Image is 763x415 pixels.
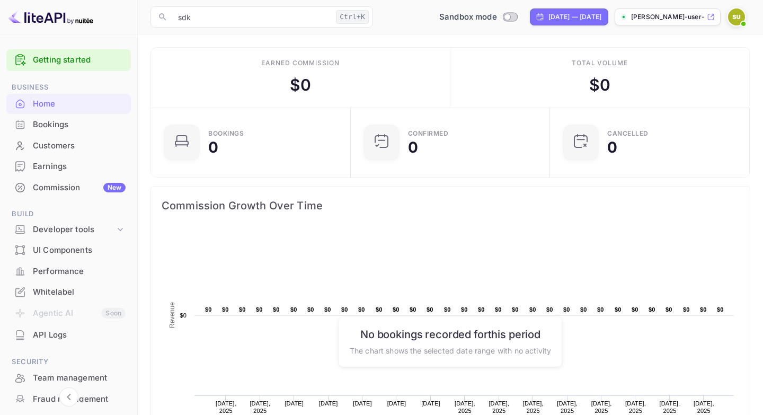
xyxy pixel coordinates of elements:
[33,372,126,384] div: Team management
[478,306,485,313] text: $0
[625,400,646,414] text: [DATE], 2025
[615,306,622,313] text: $0
[572,58,628,68] div: Total volume
[580,306,587,313] text: $0
[6,389,131,409] a: Fraud management
[660,400,680,414] text: [DATE], 2025
[6,325,131,345] a: API Logs
[290,306,297,313] text: $0
[33,182,126,194] div: Commission
[33,140,126,152] div: Customers
[523,400,544,414] text: [DATE], 2025
[33,286,126,298] div: Whitelabel
[33,266,126,278] div: Performance
[350,328,551,340] h6: No bookings recorded for this period
[6,208,131,220] span: Build
[6,156,131,177] div: Earnings
[208,130,244,137] div: Bookings
[6,94,131,114] div: Home
[410,306,416,313] text: $0
[33,244,126,257] div: UI Components
[512,306,519,313] text: $0
[336,10,369,24] div: Ctrl+K
[694,400,714,414] text: [DATE], 2025
[6,240,131,260] a: UI Components
[444,306,451,313] text: $0
[208,140,218,155] div: 0
[33,393,126,405] div: Fraud management
[6,220,131,239] div: Developer tools
[728,8,745,25] img: Sean User
[6,261,131,281] a: Performance
[6,282,131,303] div: Whitelabel
[256,306,263,313] text: $0
[33,161,126,173] div: Earnings
[700,306,707,313] text: $0
[607,130,649,137] div: CANCELLED
[6,389,131,410] div: Fraud management
[273,306,280,313] text: $0
[168,302,176,328] text: Revenue
[6,114,131,135] div: Bookings
[162,197,739,214] span: Commission Growth Over Time
[33,98,126,110] div: Home
[461,306,468,313] text: $0
[239,306,246,313] text: $0
[216,400,236,414] text: [DATE], 2025
[6,94,131,113] a: Home
[6,136,131,156] div: Customers
[8,8,93,25] img: LiteAPI logo
[631,12,705,22] p: [PERSON_NAME]-user-76d4v.nuitee...
[6,49,131,71] div: Getting started
[548,12,601,22] div: [DATE] — [DATE]
[358,306,365,313] text: $0
[408,130,449,137] div: Confirmed
[319,400,338,407] text: [DATE]
[563,306,570,313] text: $0
[649,306,655,313] text: $0
[427,306,433,313] text: $0
[439,11,497,23] span: Sandbox mode
[6,368,131,387] a: Team management
[290,73,311,97] div: $ 0
[607,140,617,155] div: 0
[6,178,131,197] a: CommissionNew
[6,156,131,176] a: Earnings
[683,306,690,313] text: $0
[6,282,131,302] a: Whitelabel
[324,306,331,313] text: $0
[435,11,521,23] div: Switch to Production mode
[597,306,604,313] text: $0
[250,400,270,414] text: [DATE], 2025
[455,400,475,414] text: [DATE], 2025
[6,114,131,134] a: Bookings
[59,387,78,407] button: Collapse navigation
[387,400,406,407] text: [DATE]
[666,306,672,313] text: $0
[353,400,372,407] text: [DATE]
[33,119,126,131] div: Bookings
[341,306,348,313] text: $0
[632,306,638,313] text: $0
[261,58,340,68] div: Earned commission
[307,306,314,313] text: $0
[33,54,126,66] a: Getting started
[285,400,304,407] text: [DATE]
[6,136,131,155] a: Customers
[172,6,332,28] input: Search (e.g. bookings, documentation)
[376,306,383,313] text: $0
[6,261,131,282] div: Performance
[350,345,551,356] p: The chart shows the selected date range with no activity
[6,178,131,198] div: CommissionNew
[557,400,578,414] text: [DATE], 2025
[33,224,115,236] div: Developer tools
[33,329,126,341] div: API Logs
[180,312,187,319] text: $0
[6,368,131,388] div: Team management
[408,140,418,155] div: 0
[6,325,131,346] div: API Logs
[495,306,502,313] text: $0
[489,400,509,414] text: [DATE], 2025
[546,306,553,313] text: $0
[205,306,212,313] text: $0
